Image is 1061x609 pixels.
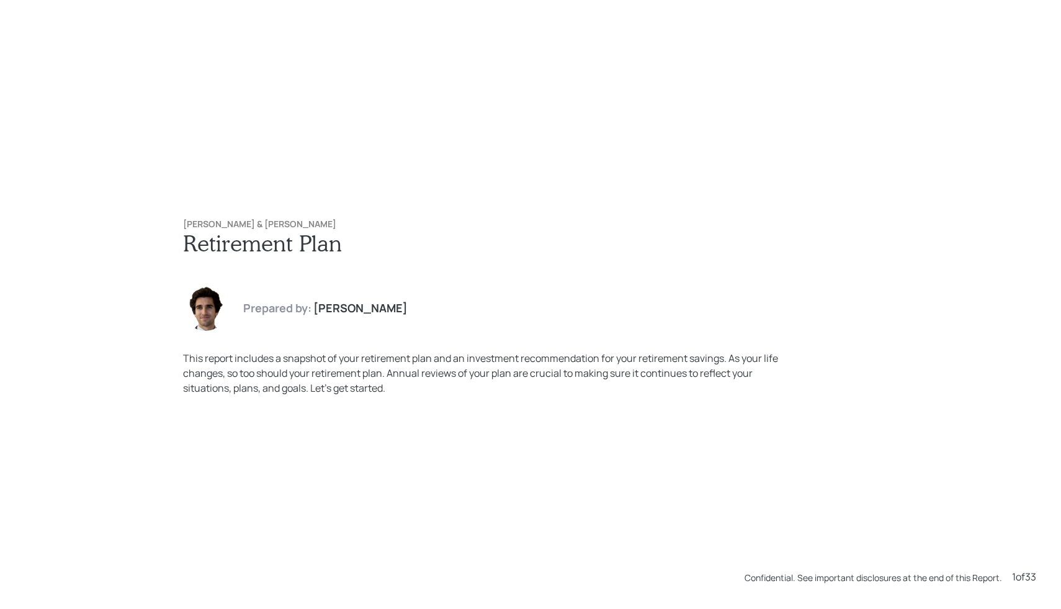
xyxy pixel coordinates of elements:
[745,571,1002,584] div: Confidential. See important disclosures at the end of this Report.
[183,286,228,331] img: harrison-schaefer-headshot-2.png
[183,219,878,230] h6: [PERSON_NAME] & [PERSON_NAME]
[1012,569,1036,584] div: 1 of 33
[313,302,408,315] h4: [PERSON_NAME]
[183,351,799,395] div: This report includes a snapshot of your retirement plan and an investment recommendation for your...
[243,302,311,315] h4: Prepared by:
[183,230,878,256] h1: Retirement Plan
